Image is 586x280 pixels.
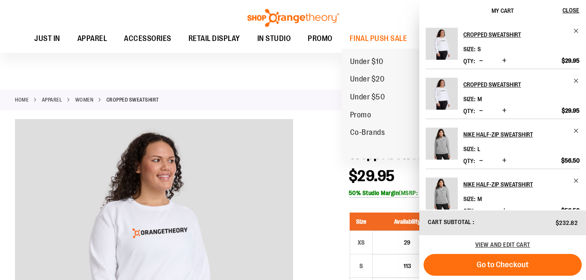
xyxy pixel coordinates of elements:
a: JUST IN [26,29,69,49]
button: Go to Checkout [424,254,582,276]
span: Promo [350,111,371,121]
a: Under $10 [342,53,392,71]
span: Go to Checkout [477,260,529,269]
a: Cropped Sweatshirt [463,78,580,91]
span: $56.50 [561,207,580,214]
button: Increase product quantity [500,57,509,65]
strong: Cropped Sweatshirt [106,96,159,104]
b: 50% Studio Margin [349,190,399,196]
button: Increase product quantity [500,207,509,215]
li: Product [426,119,580,169]
a: Remove item [573,78,580,84]
a: PROMO [299,29,341,49]
span: Under $10 [350,57,383,68]
button: Increase product quantity [500,107,509,115]
span: ACCESSORIES [124,29,171,48]
li: Product [426,69,580,119]
span: JUST IN [34,29,60,48]
span: L [477,146,480,152]
a: RETAIL DISPLAY [180,29,249,49]
h2: Cropped Sweatshirt [463,28,568,41]
span: FINAL PUSH SALE [350,29,407,48]
a: APPAREL [69,29,116,48]
img: Nike Half-Zip Sweatshirt [426,128,458,160]
span: S [477,46,481,52]
a: APPAREL [42,96,62,104]
button: Decrease product quantity [477,207,485,215]
dt: Size [463,46,475,52]
div: S [355,260,368,272]
div: (MSRP: $59.90) [349,189,571,197]
dt: Size [463,96,475,102]
img: Nike Half-Zip Sweatshirt [426,178,458,210]
button: Decrease product quantity [477,57,485,65]
a: Cropped Sweatshirt [426,28,458,65]
button: Decrease product quantity [477,107,485,115]
th: Availability [372,213,442,231]
h2: Nike Half-Zip Sweatshirt [463,178,568,191]
li: Product [426,169,580,219]
label: Qty [463,207,475,214]
a: View and edit cart [475,241,530,248]
a: Under $50 [342,88,394,106]
a: Nike Half-Zip Sweatshirt [426,178,458,215]
a: IN STUDIO [249,29,300,49]
li: Product [426,28,580,69]
span: My Cart [492,7,514,14]
div: XS [355,236,368,249]
ul: FINAL PUSH SALE [342,49,440,159]
img: Shop Orangetheory [246,9,340,27]
span: 113 [403,262,411,269]
span: PROMO [308,29,333,48]
span: 29 [404,239,410,246]
img: Cropped Sweatshirt [426,28,458,60]
a: OTF BY YOU [415,29,471,49]
span: Under $50 [350,93,385,103]
span: M [477,195,482,202]
a: Promo [342,106,380,124]
span: APPAREL [77,29,107,48]
h2: Cropped Sweatshirt [463,78,568,91]
label: Qty [463,58,475,64]
a: ACCESSORIES [115,29,180,49]
span: RETAIL DISPLAY [188,29,240,48]
a: Nike Half-Zip Sweatshirt [463,128,580,141]
span: Under $20 [350,75,385,85]
button: Decrease product quantity [477,157,485,165]
a: WOMEN [75,96,94,104]
a: Under $20 [342,70,393,88]
a: Cropped Sweatshirt [426,78,458,115]
label: Qty [463,157,475,164]
a: Co-Brands [342,124,394,142]
label: Qty [463,108,475,114]
dt: Size [463,195,475,202]
span: $29.95 [562,107,580,114]
span: Co-Brands [350,128,385,139]
a: Cropped Sweatshirt [463,28,580,41]
a: Home [15,96,29,104]
img: Cropped Sweatshirt [426,78,458,110]
span: Close [562,7,579,14]
span: $29.95 [562,57,580,64]
th: Size [350,213,372,231]
span: M [477,96,482,102]
a: Nike Half-Zip Sweatshirt [426,128,458,165]
span: $56.50 [561,157,580,164]
a: Nike Half-Zip Sweatshirt [463,178,580,191]
span: IN STUDIO [257,29,291,48]
a: Remove item [573,28,580,34]
span: $232.82 [556,219,578,226]
span: $29.95 [349,167,395,185]
a: Remove item [573,128,580,134]
dt: Size [463,146,475,152]
h2: Nike Half-Zip Sweatshirt [463,128,568,141]
a: Remove item [573,178,580,184]
a: FINAL PUSH SALE [341,29,416,49]
button: Increase product quantity [500,157,509,165]
span: Cart Subtotal [428,219,471,225]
